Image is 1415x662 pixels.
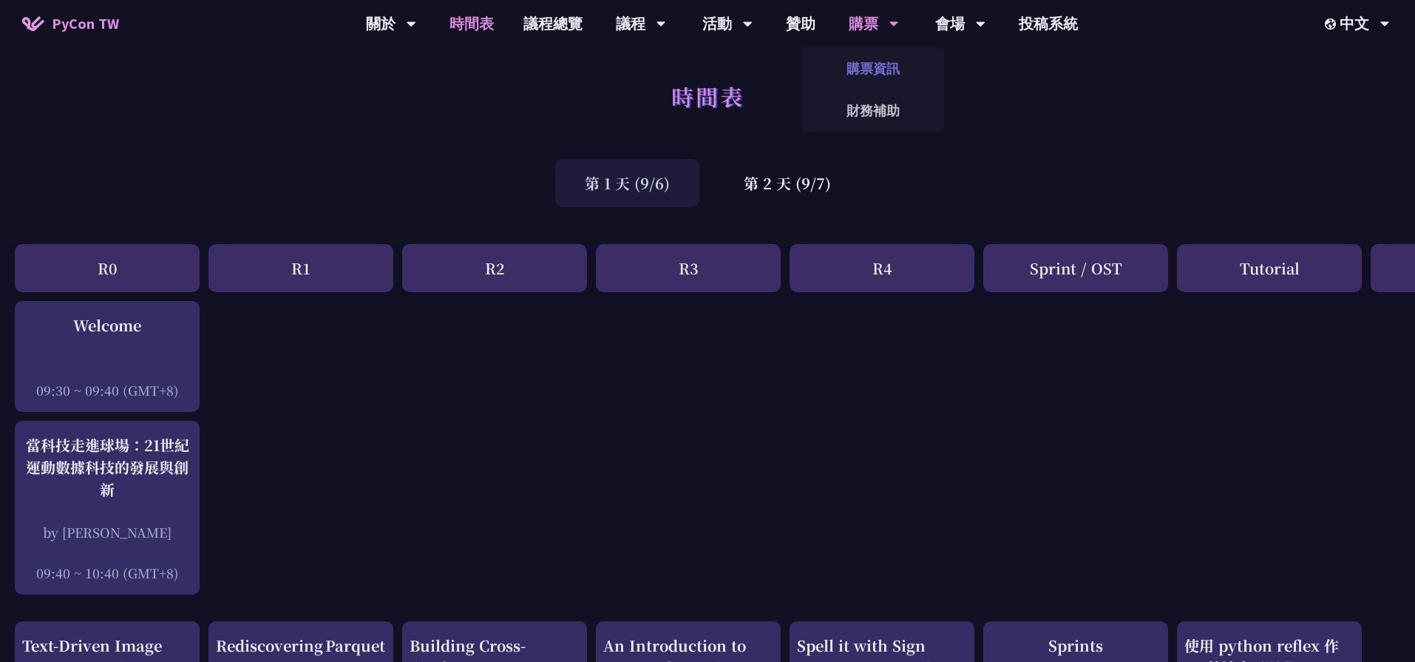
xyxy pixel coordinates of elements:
[22,523,192,541] div: by [PERSON_NAME]
[790,244,974,292] div: R4
[596,244,781,292] div: R3
[7,5,134,42] a: PyCon TW
[671,74,744,118] h1: 時間表
[991,635,1161,657] div: Sprints
[22,434,192,582] a: 當科技走進球場：21世紀運動數據科技的發展與創新 by [PERSON_NAME] 09:40 ~ 10:40 (GMT+8)
[22,434,192,501] div: 當科技走進球場：21世紀運動數據科技的發展與創新
[22,314,192,337] div: Welcome
[402,244,587,292] div: R2
[983,244,1168,292] div: Sprint / OST
[1325,18,1340,30] img: Locale Icon
[555,159,699,207] div: 第 1 天 (9/6)
[1177,244,1362,292] div: Tutorial
[802,51,944,86] a: 購票資訊
[208,244,393,292] div: R1
[714,159,861,207] div: 第 2 天 (9/7)
[15,244,200,292] div: R0
[22,381,192,399] div: 09:30 ~ 09:40 (GMT+8)
[802,93,944,128] a: 財務補助
[52,13,119,35] span: PyCon TW
[22,16,44,31] img: Home icon of PyCon TW 2025
[22,564,192,582] div: 09:40 ~ 10:40 (GMT+8)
